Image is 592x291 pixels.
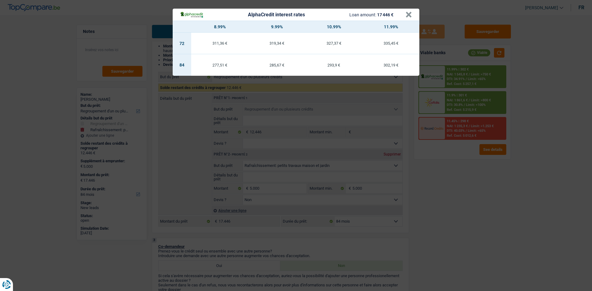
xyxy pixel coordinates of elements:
div: 311,36 € [191,41,248,45]
div: 277,51 € [191,63,248,67]
td: 84 [173,54,191,76]
div: 285,67 € [248,63,305,67]
button: × [405,12,412,18]
th: 10.99% [305,21,362,33]
div: 327,37 € [305,41,362,45]
div: 293,9 € [305,63,362,67]
span: Loan amount: [349,12,376,17]
img: AlphaCredit [180,11,203,18]
th: 8.99% [191,21,248,33]
div: 302,19 € [362,63,419,67]
div: AlphaCredit interest rates [248,12,305,17]
th: 9.99% [248,21,305,33]
div: 335,45 € [362,41,419,45]
th: 11.99% [362,21,419,33]
div: 319,34 € [248,41,305,45]
td: 72 [173,33,191,54]
span: 17 446 € [377,12,393,17]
